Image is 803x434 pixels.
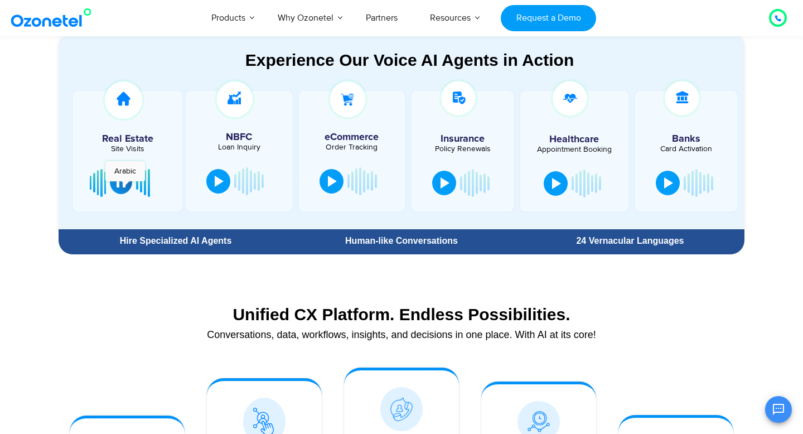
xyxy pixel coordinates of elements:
[521,237,739,245] div: 24 Vernacular Languages
[529,134,620,144] h5: Healthcare
[64,305,739,324] div: Unified CX Platform. Endless Possibilities.
[641,145,732,153] div: Card Activation
[765,396,792,423] button: Open chat
[501,5,596,31] a: Request a Demo
[417,145,508,153] div: Policy Renewals
[293,237,510,245] div: Human-like Conversations
[304,132,399,142] h5: eCommerce
[304,143,399,151] div: Order Tracking
[529,146,620,153] div: Appointment Booking
[64,330,739,340] div: Conversations, data, workflows, insights, and decisions in one place. With AI at its core!
[79,145,177,153] div: Site Visits
[191,143,286,151] div: Loan Inquiry
[191,132,286,142] h5: NBFC
[417,134,508,144] h5: Insurance
[64,237,287,245] div: Hire Specialized AI Agents
[70,50,749,70] div: Experience Our Voice AI Agents in Action
[641,134,732,144] h5: Banks
[79,134,177,144] h5: Real Estate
